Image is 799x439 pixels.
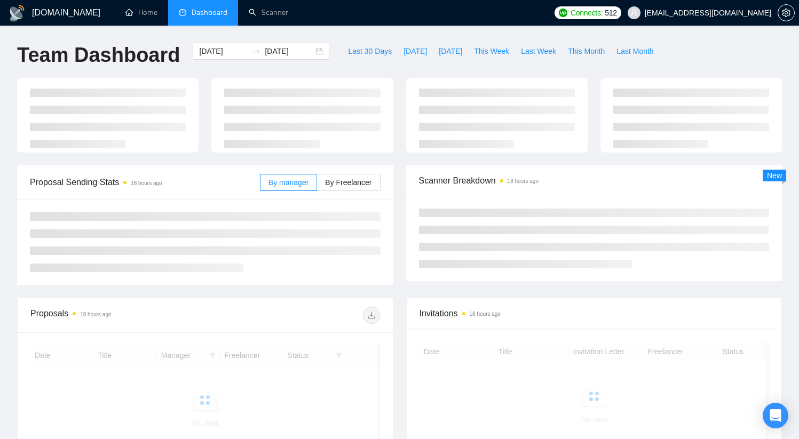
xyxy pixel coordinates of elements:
[125,8,157,17] a: homeHome
[521,45,556,57] span: Last Week
[420,307,769,320] span: Invitations
[419,174,770,187] span: Scanner Breakdown
[80,312,111,317] time: 18 hours ago
[17,43,180,68] h1: Team Dashboard
[515,43,562,60] button: Last Week
[508,178,539,184] time: 18 hours ago
[265,45,313,57] input: End date
[778,9,794,17] span: setting
[562,43,611,60] button: This Month
[249,8,288,17] a: searchScanner
[30,175,260,189] span: Proposal Sending Stats
[778,4,795,21] button: setting
[268,178,308,187] span: By manager
[433,43,468,60] button: [DATE]
[474,45,509,57] span: This Week
[199,45,248,57] input: Start date
[9,5,26,22] img: logo
[439,45,462,57] span: [DATE]
[611,43,659,60] button: Last Month
[605,7,616,19] span: 512
[131,180,162,186] time: 18 hours ago
[616,45,653,57] span: Last Month
[342,43,398,60] button: Last 30 Days
[470,311,501,317] time: 18 hours ago
[252,47,260,55] span: swap-right
[778,9,795,17] a: setting
[763,403,788,428] div: Open Intercom Messenger
[571,7,603,19] span: Connects:
[568,45,605,57] span: This Month
[404,45,427,57] span: [DATE]
[30,307,205,324] div: Proposals
[179,9,186,16] span: dashboard
[468,43,515,60] button: This Week
[192,8,227,17] span: Dashboard
[252,47,260,55] span: to
[348,45,392,57] span: Last 30 Days
[398,43,433,60] button: [DATE]
[630,9,638,17] span: user
[767,171,782,180] span: New
[325,178,371,187] span: By Freelancer
[559,9,567,17] img: upwork-logo.png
